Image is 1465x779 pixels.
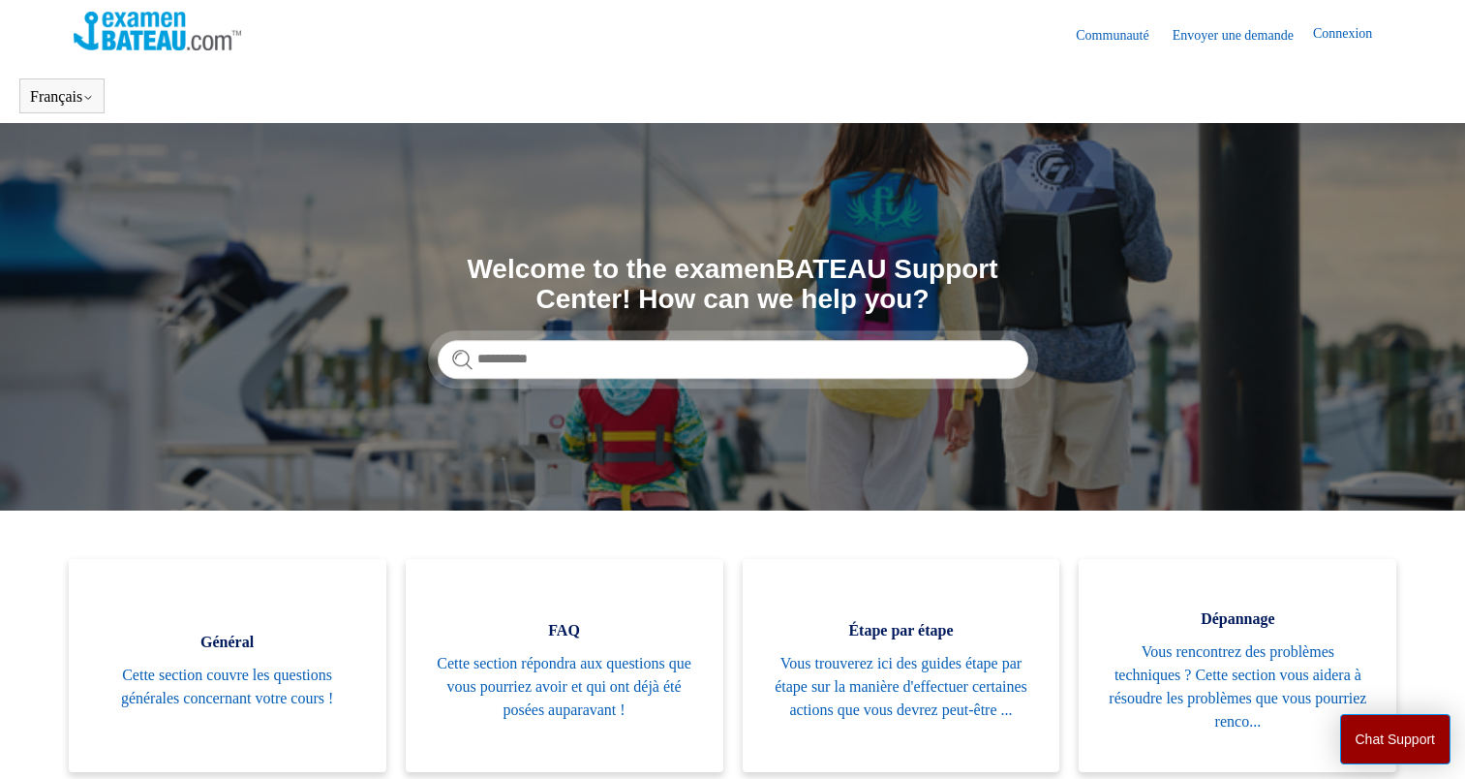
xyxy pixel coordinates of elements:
a: Général Cette section couvre les questions générales concernant votre cours ! [69,559,386,772]
button: Français [30,88,94,106]
span: FAQ [435,619,694,642]
h1: Welcome to the examenBATEAU Support Center! How can we help you? [438,255,1028,315]
span: Cette section répondra aux questions que vous pourriez avoir et qui ont déjà été posées auparavant ! [435,652,694,722]
span: Vous rencontrez des problèmes techniques ? Cette section vous aidera à résoudre les problèmes que... [1108,640,1367,733]
span: Dépannage [1108,608,1367,631]
span: Général [98,631,357,654]
a: Communauté [1076,25,1168,46]
input: Rechercher [438,340,1028,379]
span: Vous trouverez ici des guides étape par étape sur la manière d'effectuer certaines actions que vo... [772,652,1031,722]
a: Connexion [1313,23,1391,47]
a: Envoyer une demande [1173,25,1313,46]
span: Étape par étape [772,619,1031,642]
a: FAQ Cette section répondra aux questions que vous pourriez avoir et qui ont déjà été posées aupar... [406,559,723,772]
a: Dépannage Vous rencontrez des problèmes techniques ? Cette section vous aidera à résoudre les pro... [1079,559,1396,772]
span: Cette section couvre les questions générales concernant votre cours ! [98,664,357,710]
a: Étape par étape Vous trouverez ici des guides étape par étape sur la manière d'effectuer certaine... [743,559,1060,772]
button: Chat Support [1340,714,1451,764]
img: Page d’accueil du Centre d’aide Examen Bateau [74,12,241,50]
